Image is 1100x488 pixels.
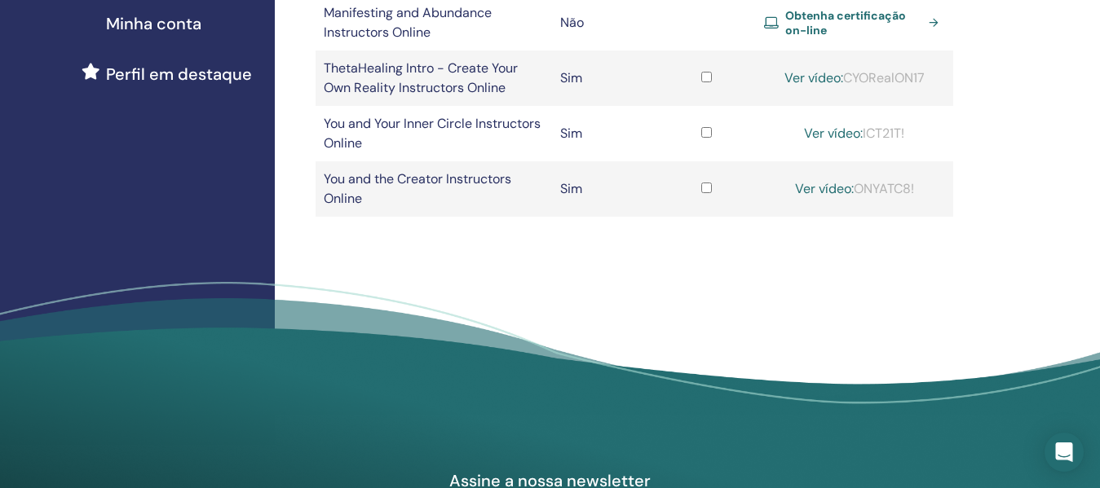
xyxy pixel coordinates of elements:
[316,161,552,217] td: You and the Creator Instructors Online
[316,51,552,106] td: ThetaHealing Intro - Create Your Own Reality Instructors Online
[784,69,843,86] a: Ver vídeo:
[795,180,854,197] a: Ver vídeo:
[552,51,656,106] td: Sim
[552,106,656,161] td: Sim
[764,68,945,88] div: CYORealON17
[804,125,863,142] a: Ver vídeo:
[764,8,945,37] a: Obtenha certificação on-line
[316,106,552,161] td: You and Your Inner Circle Instructors Online
[106,62,252,86] span: Perfil em destaque
[764,124,945,143] div: ICT21T!
[764,179,945,199] div: ONYATC8!
[1045,433,1084,472] div: Open Intercom Messenger
[785,8,922,37] span: Obtenha certificação on-line
[552,161,656,217] td: Sim
[106,11,201,36] span: Minha conta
